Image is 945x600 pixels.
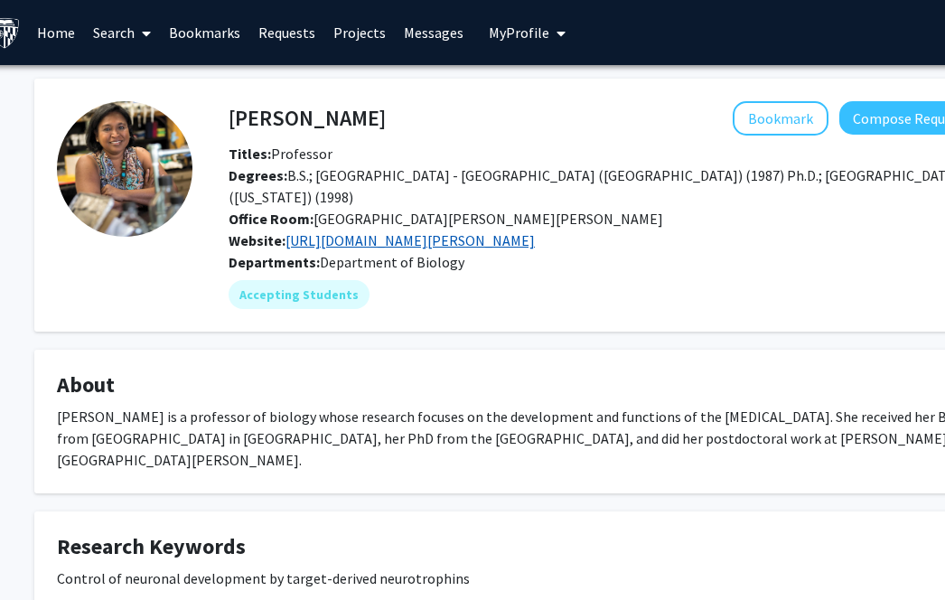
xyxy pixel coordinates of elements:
[229,253,320,271] b: Departments:
[14,519,77,586] iframe: Chat
[285,231,535,249] a: Opens in a new tab
[249,1,324,64] a: Requests
[395,1,472,64] a: Messages
[229,210,313,228] b: Office Room:
[28,1,84,64] a: Home
[324,1,395,64] a: Projects
[229,280,370,309] mat-chip: Accepting Students
[733,101,828,136] button: Add Rejji Kuruvilla to Bookmarks
[229,145,332,163] span: Professor
[320,253,464,271] span: Department of Biology
[229,166,287,184] b: Degrees:
[229,210,663,228] span: [GEOGRAPHIC_DATA][PERSON_NAME][PERSON_NAME]
[229,145,271,163] b: Titles:
[57,101,192,237] img: Profile Picture
[489,23,549,42] span: My Profile
[229,231,285,249] b: Website:
[160,1,249,64] a: Bookmarks
[229,101,386,135] h4: [PERSON_NAME]
[84,1,160,64] a: Search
